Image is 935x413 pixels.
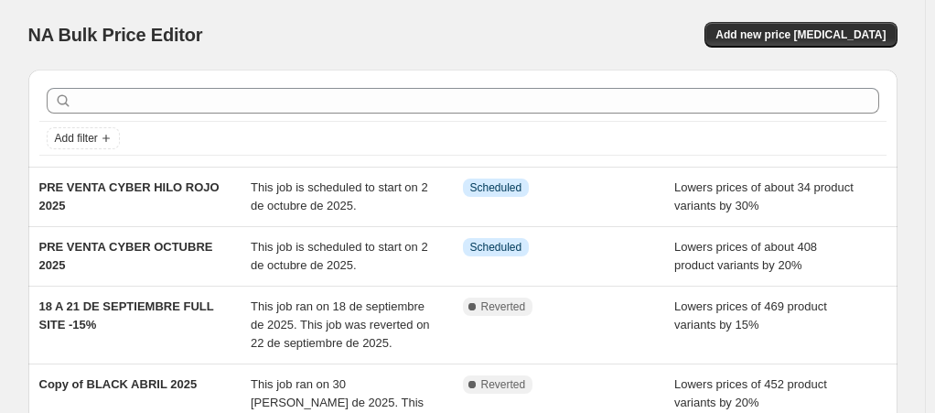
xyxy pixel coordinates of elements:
[481,377,526,392] span: Reverted
[251,299,430,350] span: This job ran on 18 de septiembre de 2025. This job was reverted on 22 de septiembre de 2025.
[715,27,886,42] span: Add new price [MEDICAL_DATA]
[39,180,220,212] span: PRE VENTA CYBER HILO ROJO 2025
[674,240,817,272] span: Lowers prices of about 408 product variants by 20%
[470,180,522,195] span: Scheduled
[470,240,522,255] span: Scheduled
[28,25,203,45] span: NA Bulk Price Editor
[674,377,827,409] span: Lowers prices of 452 product variants by 20%
[481,299,526,314] span: Reverted
[47,127,120,149] button: Add filter
[674,299,827,331] span: Lowers prices of 469 product variants by 15%
[251,180,428,212] span: This job is scheduled to start on 2 de octubre de 2025.
[39,299,214,331] span: 18 A 21 DE SEPTIEMBRE FULL SITE -15%
[39,240,213,272] span: PRE VENTA CYBER OCTUBRE 2025
[704,22,897,48] button: Add new price [MEDICAL_DATA]
[674,180,854,212] span: Lowers prices of about 34 product variants by 30%
[39,377,198,391] span: Copy of BLACK ABRIL 2025
[55,131,98,146] span: Add filter
[251,240,428,272] span: This job is scheduled to start on 2 de octubre de 2025.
